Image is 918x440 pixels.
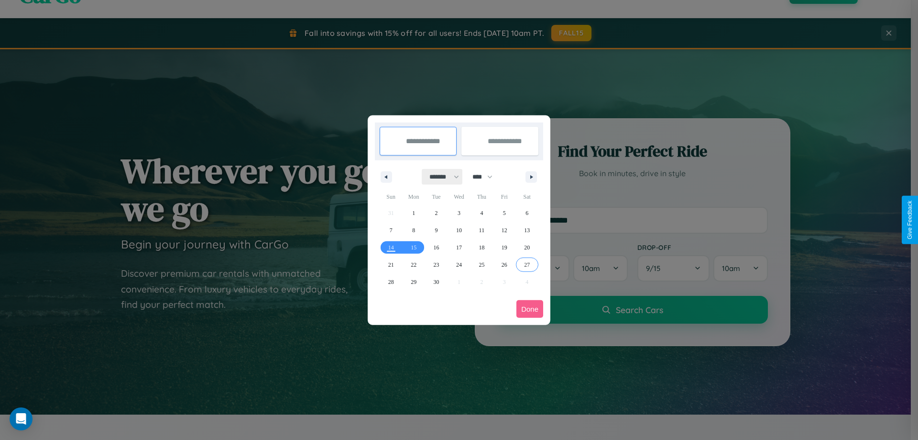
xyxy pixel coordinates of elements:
button: 4 [470,204,493,222]
button: 5 [493,204,515,222]
button: 9 [425,222,448,239]
button: 10 [448,222,470,239]
span: 17 [456,239,462,256]
span: 26 [502,256,507,273]
span: 12 [502,222,507,239]
span: Tue [425,189,448,204]
button: 30 [425,273,448,291]
span: Thu [470,189,493,204]
button: 28 [380,273,402,291]
button: 2 [425,204,448,222]
button: 25 [470,256,493,273]
span: Mon [402,189,425,204]
div: Open Intercom Messenger [10,407,33,430]
span: 7 [390,222,393,239]
button: 6 [516,204,538,222]
button: 17 [448,239,470,256]
button: 12 [493,222,515,239]
span: 18 [479,239,484,256]
span: 21 [388,256,394,273]
span: Sat [516,189,538,204]
button: 19 [493,239,515,256]
span: 29 [411,273,416,291]
button: 22 [402,256,425,273]
button: 11 [470,222,493,239]
span: 9 [435,222,438,239]
span: 4 [480,204,483,222]
span: 25 [479,256,484,273]
button: 3 [448,204,470,222]
button: 1 [402,204,425,222]
span: 10 [456,222,462,239]
button: Done [516,300,543,318]
button: 20 [516,239,538,256]
button: 7 [380,222,402,239]
button: 15 [402,239,425,256]
button: 24 [448,256,470,273]
span: 23 [434,256,439,273]
span: 30 [434,273,439,291]
span: 20 [524,239,530,256]
span: 28 [388,273,394,291]
button: 14 [380,239,402,256]
button: 8 [402,222,425,239]
span: 14 [388,239,394,256]
span: Sun [380,189,402,204]
button: 29 [402,273,425,291]
button: 13 [516,222,538,239]
button: 21 [380,256,402,273]
span: 3 [458,204,460,222]
span: 13 [524,222,530,239]
button: 18 [470,239,493,256]
button: 26 [493,256,515,273]
span: 5 [503,204,506,222]
button: 16 [425,239,448,256]
span: 1 [412,204,415,222]
button: 27 [516,256,538,273]
span: 11 [479,222,485,239]
span: 19 [502,239,507,256]
span: 2 [435,204,438,222]
span: 22 [411,256,416,273]
span: Fri [493,189,515,204]
span: 24 [456,256,462,273]
button: 23 [425,256,448,273]
span: 27 [524,256,530,273]
div: Give Feedback [907,201,913,239]
span: 15 [411,239,416,256]
span: 8 [412,222,415,239]
span: Wed [448,189,470,204]
span: 16 [434,239,439,256]
span: 6 [525,204,528,222]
